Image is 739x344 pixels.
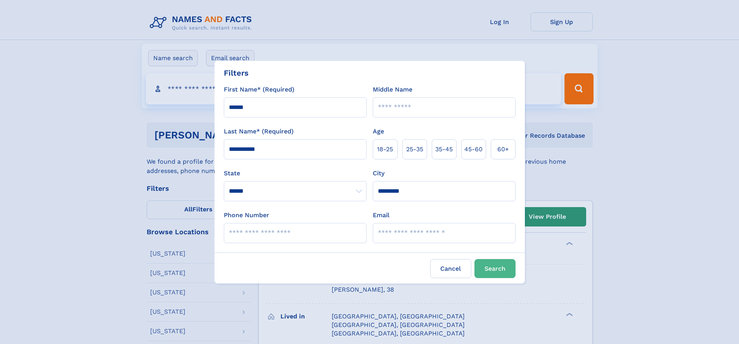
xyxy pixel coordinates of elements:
label: Middle Name [373,85,412,94]
span: 45‑60 [464,145,483,154]
label: Phone Number [224,211,269,220]
span: 25‑35 [406,145,423,154]
label: Age [373,127,384,136]
label: Email [373,211,389,220]
button: Search [474,259,516,278]
label: Last Name* (Required) [224,127,294,136]
label: City [373,169,384,178]
label: State [224,169,367,178]
div: Filters [224,67,249,79]
label: First Name* (Required) [224,85,294,94]
label: Cancel [430,259,471,278]
span: 35‑45 [435,145,453,154]
span: 60+ [497,145,509,154]
span: 18‑25 [377,145,393,154]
